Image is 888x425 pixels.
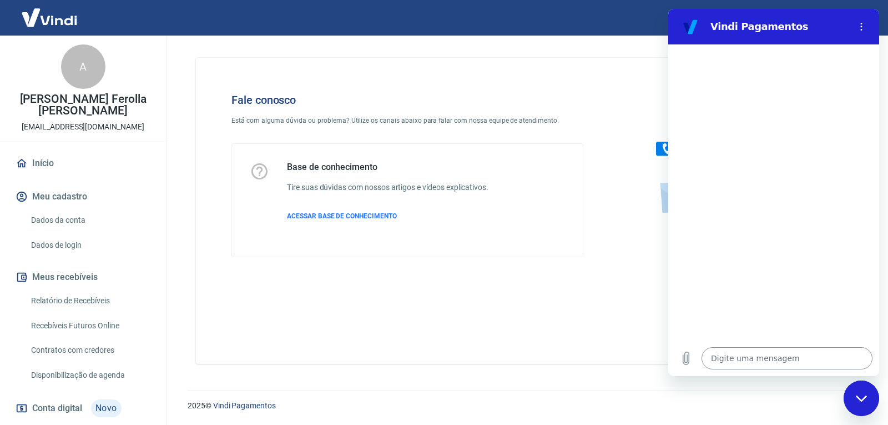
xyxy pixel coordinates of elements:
[287,212,397,220] span: ACESSAR BASE DE CONHECIMENTO
[22,121,144,133] p: [EMAIL_ADDRESS][DOMAIN_NAME]
[27,314,153,337] a: Recebíveis Futuros Online
[13,395,153,422] a: Conta digitalNovo
[32,401,82,416] span: Conta digital
[27,364,153,387] a: Disponibilização de agenda
[9,93,157,117] p: [PERSON_NAME] Ferolla [PERSON_NAME]
[61,44,105,89] div: A
[13,1,85,34] img: Vindi
[27,209,153,232] a: Dados da conta
[634,76,803,224] img: Fale conosco
[188,400,861,412] p: 2025 ©
[13,265,153,289] button: Meus recebíveis
[287,211,488,221] a: ACESSAR BASE DE CONHECIMENTO
[231,93,583,107] h4: Fale conosco
[287,162,488,173] h5: Base de conhecimento
[27,339,153,362] a: Contratos com credores
[231,116,583,126] p: Está com alguma dúvida ou problema? Utilize os canais abaixo para falar com nossa equipe de atend...
[27,289,153,312] a: Relatório de Recebíveis
[13,151,153,176] a: Início
[213,401,276,410] a: Vindi Pagamentos
[287,182,488,193] h6: Tire suas dúvidas com nossos artigos e vídeos explicativos.
[91,399,122,417] span: Novo
[27,234,153,257] a: Dados de login
[844,381,879,416] iframe: Botão para abrir a janela de mensagens, conversa em andamento
[668,9,879,376] iframe: Janela de mensagens
[835,8,875,28] button: Sair
[13,184,153,209] button: Meu cadastro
